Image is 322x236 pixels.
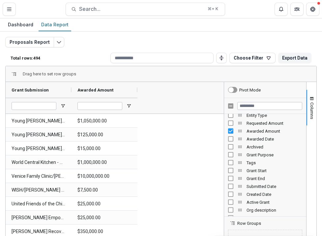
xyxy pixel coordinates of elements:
[60,103,66,109] button: Open Filter Menu
[11,56,108,61] p: Total rows: 494
[224,159,306,167] div: Tags Column
[247,168,302,173] span: Grant Start
[216,53,227,63] button: Toggle auto height
[54,37,64,47] button: Edit selected report
[247,137,302,142] span: Awarded Date
[247,152,302,157] span: Grant Purpose
[224,190,306,198] div: Created Date Column
[5,18,36,31] a: Dashboard
[247,184,302,189] span: Submitted Date
[77,128,132,142] span: $125,000.00
[39,18,71,31] a: Data Report
[23,71,76,76] div: Row Groups
[77,102,122,110] input: Awarded Amount Filter Input
[275,3,288,16] button: Notifications
[239,88,261,92] div: Pivot Mode
[247,192,302,197] span: Created Date
[224,214,306,222] div: DBA Column
[224,174,306,182] div: Grant End Column
[66,3,225,16] button: Search...
[229,53,276,63] button: Choose Filter
[247,176,302,181] span: Grant End
[12,102,56,110] input: Grant Submission Filter Input
[290,3,304,16] button: Partners
[309,102,314,119] span: Columns
[77,156,132,169] span: $1,000,000.00
[224,198,306,206] div: Active Grant Column
[237,102,302,110] input: Filter Columns Input
[77,88,113,92] span: Awarded Amount
[3,3,16,16] button: Toggle Menu
[247,160,302,165] span: Tags
[39,20,71,29] div: Data Report
[247,208,302,213] span: Org description
[126,103,132,109] button: Open Filter Menu
[206,5,220,13] div: ⌘ + K
[77,114,132,128] span: $1,050,000.00
[12,142,66,155] span: Young [PERSON_NAME] Scholars/2024 Holiday Food Grant Program
[224,167,306,174] div: Grant Start Column
[224,119,306,127] div: Requested Amount Column
[23,71,76,76] span: Drag here to set row groups
[247,121,302,126] span: Requested Amount
[224,182,306,190] div: Submitted Date Column
[224,143,306,151] div: Archived Column
[5,20,36,29] div: Dashboard
[77,183,132,197] span: $7,500.00
[5,37,54,47] button: Proposals Report
[77,142,132,155] span: $15,000.00
[12,211,66,224] span: [PERSON_NAME] Empowerment Center/Red Eye/2024 Holiday Food Grant Program
[247,113,302,118] span: Entity Type
[12,128,66,142] span: Young [PERSON_NAME] Scholars - Gala Sponsorship
[237,221,261,226] span: Row Groups
[77,211,132,224] span: $25,000.00
[12,156,66,169] span: World Central Kitchen - One-time fire relief
[247,144,302,149] span: Archived
[79,6,204,12] span: Search...
[77,197,132,211] span: $25,000.00
[224,111,306,119] div: Entity Type Column
[247,129,302,134] span: Awarded Amount
[247,200,302,205] span: Active Grant
[12,114,66,128] span: Young [PERSON_NAME] Scholars - New grant - (3 year) (MY)
[12,88,49,92] span: Grant Submission
[224,135,306,143] div: Awarded Date Column
[224,151,306,159] div: Grant Purpose Column
[224,206,306,214] div: Org description Column
[77,170,132,183] span: $10,000,000.00
[12,183,66,197] span: WISH/[PERSON_NAME] School Initiative (STEM & Music)
[278,53,311,63] button: Export Data
[224,127,306,135] div: Awarded Amount Column
[306,3,319,16] button: Get Help
[12,170,66,183] span: Venice Family Clinic/[PERSON_NAME] [PERSON_NAME] Ave - (5 year) (MY)
[12,197,66,211] span: United Friends of the Children/2024 Holiday Food Grant Program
